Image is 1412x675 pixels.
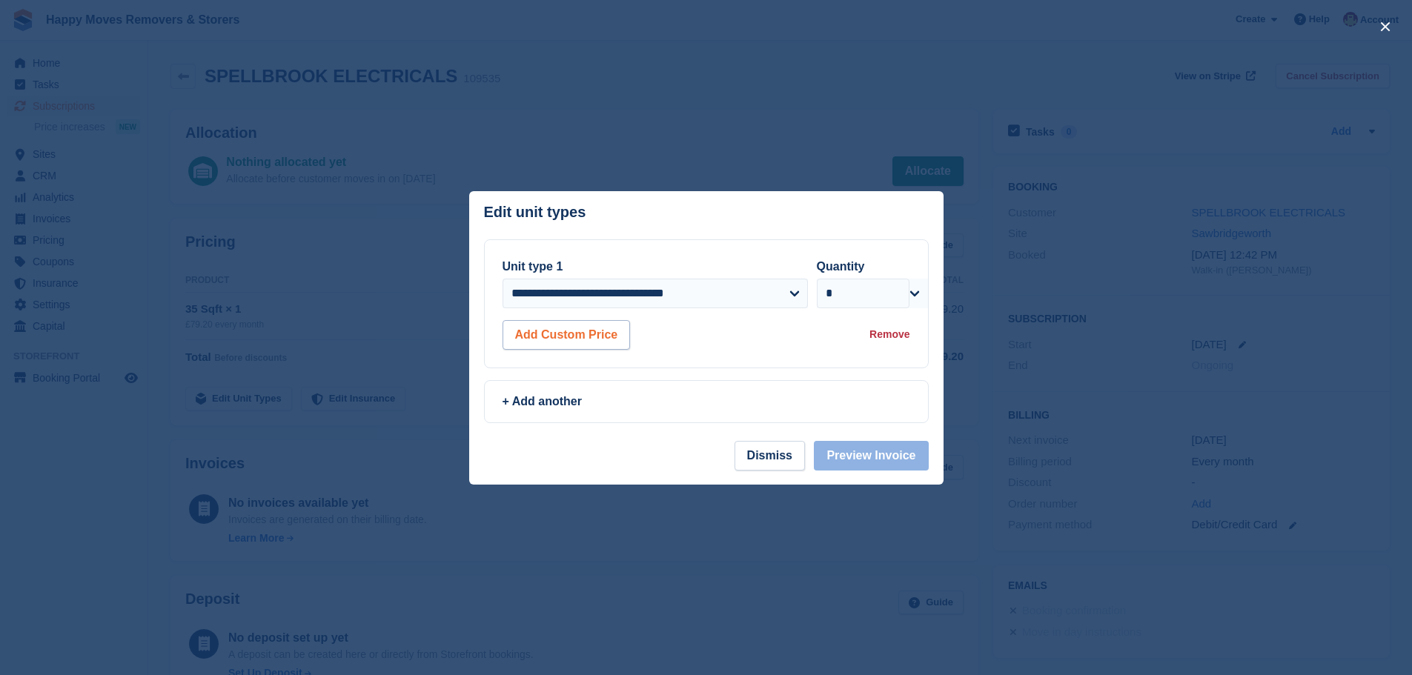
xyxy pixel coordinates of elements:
[484,204,586,221] p: Edit unit types
[503,320,631,350] button: Add Custom Price
[484,380,929,423] a: + Add another
[503,260,563,273] label: Unit type 1
[735,441,805,470] button: Dismiss
[869,327,909,342] div: Remove
[814,441,928,470] button: Preview Invoice
[817,260,865,273] label: Quantity
[503,393,910,410] div: + Add another
[1373,15,1397,39] button: close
